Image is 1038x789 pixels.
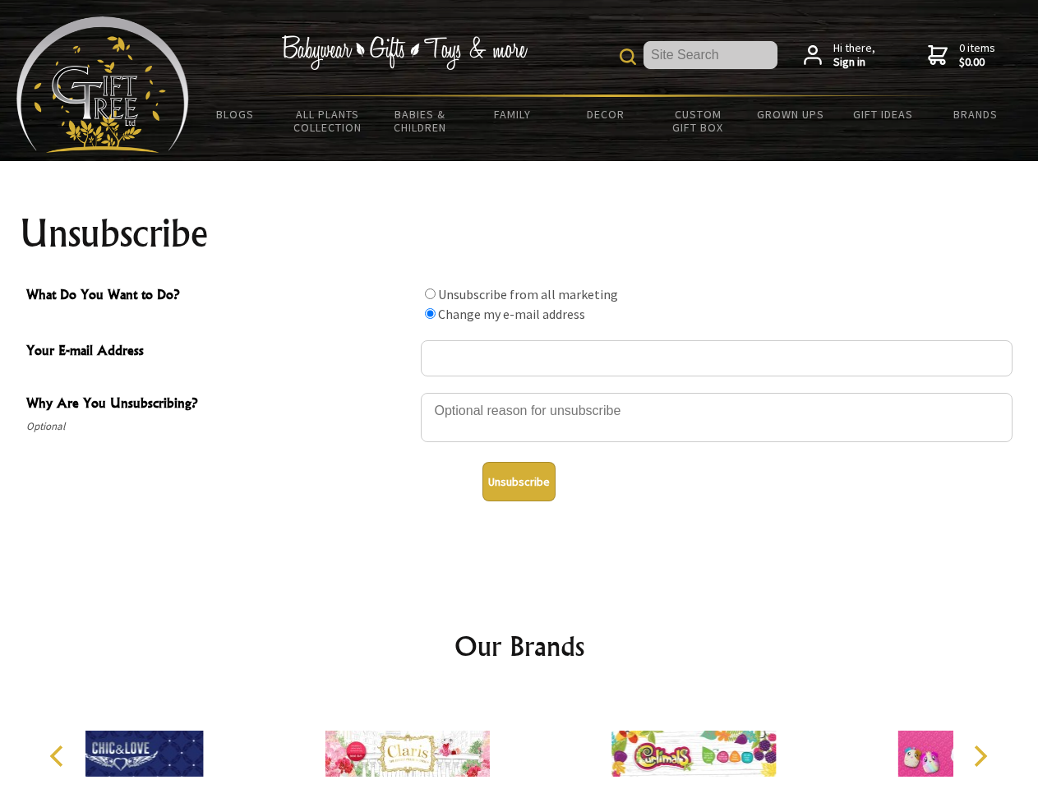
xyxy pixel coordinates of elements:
[928,41,995,70] a: 0 items$0.00
[425,288,436,299] input: What Do You Want to Do?
[26,393,413,417] span: Why Are You Unsubscribing?
[467,97,560,131] a: Family
[33,626,1006,666] h2: Our Brands
[482,462,556,501] button: Unsubscribe
[620,48,636,65] img: product search
[425,308,436,319] input: What Do You Want to Do?
[16,16,189,153] img: Babyware - Gifts - Toys and more...
[421,340,1013,376] input: Your E-mail Address
[962,738,998,774] button: Next
[833,55,875,70] strong: Sign in
[804,41,875,70] a: Hi there,Sign in
[421,393,1013,442] textarea: Why Are You Unsubscribing?
[282,97,375,145] a: All Plants Collection
[837,97,930,131] a: Gift Ideas
[930,97,1022,131] a: Brands
[833,41,875,70] span: Hi there,
[20,214,1019,253] h1: Unsubscribe
[26,417,413,436] span: Optional
[41,738,77,774] button: Previous
[959,40,995,70] span: 0 items
[959,55,995,70] strong: $0.00
[189,97,282,131] a: BLOGS
[374,97,467,145] a: Babies & Children
[652,97,745,145] a: Custom Gift Box
[281,35,528,70] img: Babywear - Gifts - Toys & more
[559,97,652,131] a: Decor
[644,41,777,69] input: Site Search
[744,97,837,131] a: Grown Ups
[438,286,618,302] label: Unsubscribe from all marketing
[26,284,413,308] span: What Do You Want to Do?
[26,340,413,364] span: Your E-mail Address
[438,306,585,322] label: Change my e-mail address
